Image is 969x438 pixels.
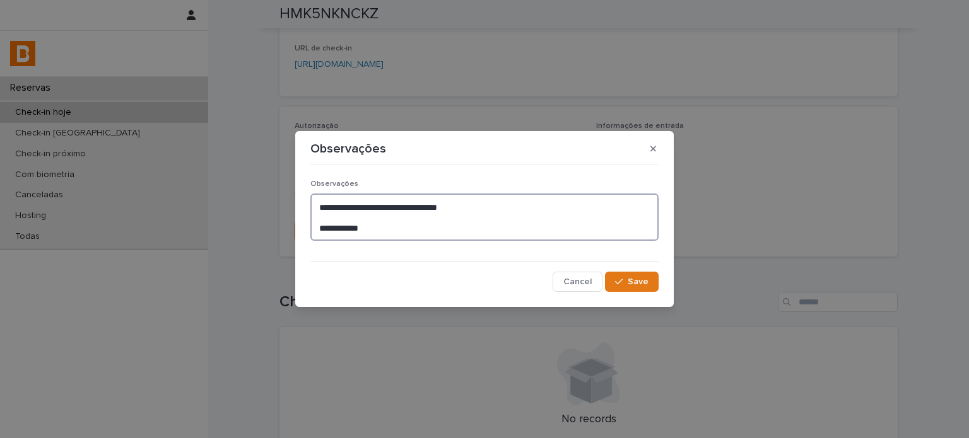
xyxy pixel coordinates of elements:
span: Cancel [563,277,592,286]
button: Cancel [553,272,602,292]
span: Save [628,277,649,286]
p: Observações [310,141,386,156]
button: Save [605,272,659,292]
span: Observações [310,180,358,188]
